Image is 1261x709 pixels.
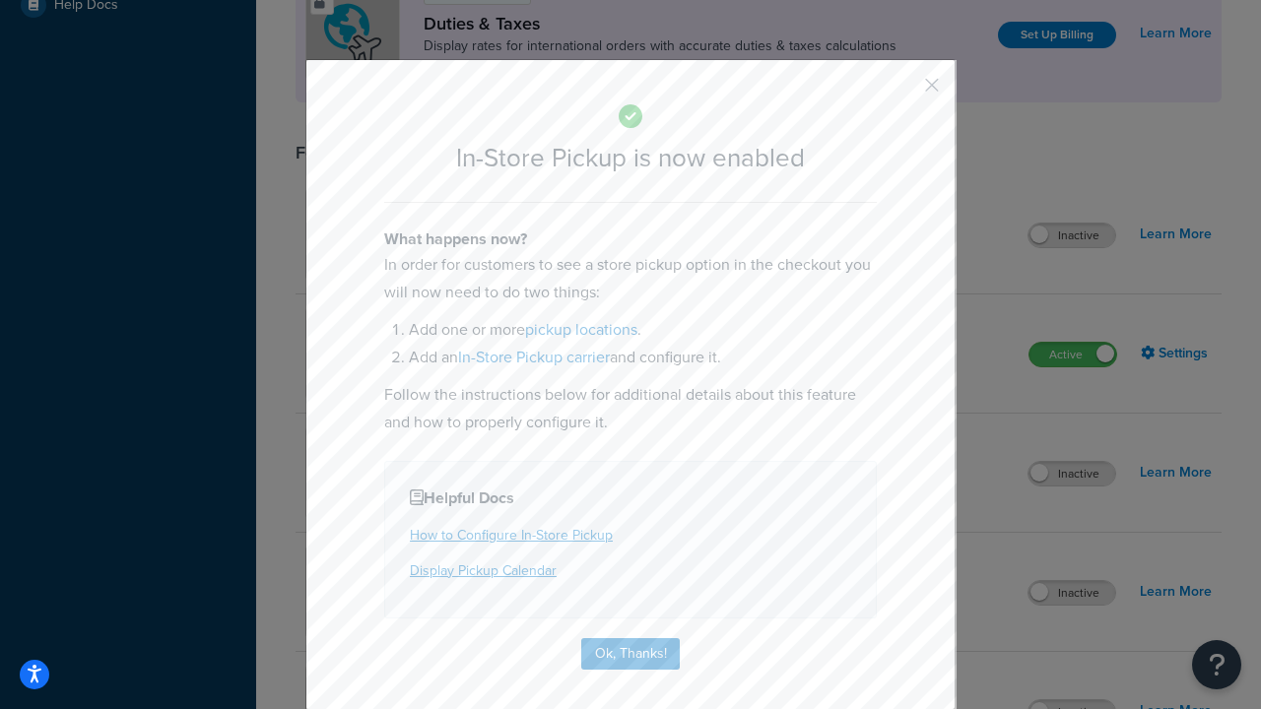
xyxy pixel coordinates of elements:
a: pickup locations [525,318,637,341]
a: In-Store Pickup carrier [458,346,610,368]
a: Display Pickup Calendar [410,560,557,581]
h4: What happens now? [384,227,877,251]
button: Ok, Thanks! [581,638,680,670]
p: Follow the instructions below for additional details about this feature and how to properly confi... [384,381,877,436]
li: Add one or more . [409,316,877,344]
h4: Helpful Docs [410,486,851,510]
h2: In-Store Pickup is now enabled [384,144,877,172]
a: How to Configure In-Store Pickup [410,525,613,546]
li: Add an and configure it. [409,344,877,371]
p: In order for customers to see a store pickup option in the checkout you will now need to do two t... [384,251,877,306]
